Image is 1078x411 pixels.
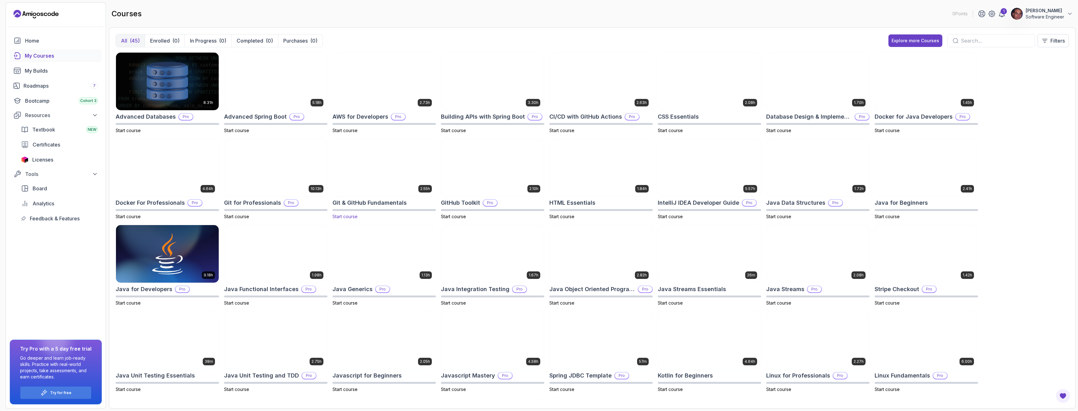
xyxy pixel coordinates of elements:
a: Explore more Courses [888,34,942,47]
a: textbook [17,123,102,136]
p: 2.75h [311,359,322,364]
div: (45) [130,37,140,44]
button: Open Feedback Button [1055,388,1070,403]
img: Spring JDBC Template card [550,311,652,369]
span: Start course [116,387,141,392]
p: Pro [188,200,202,206]
button: user profile image[PERSON_NAME]Software Engineer [1011,8,1073,20]
span: Analytics [33,200,54,207]
a: board [17,182,102,195]
span: Start course [549,128,574,133]
p: Pro [483,200,497,206]
img: IntelliJ IDEA Developer Guide card [658,139,761,197]
span: Start course [658,128,683,133]
span: Start course [224,214,249,219]
img: Java Integration Testing card [441,225,544,283]
p: Completed [237,37,263,44]
img: Java Object Oriented Programming card [550,225,652,283]
h2: Docker For Professionals [116,198,185,207]
p: 6.00h [961,359,972,364]
h2: GitHub Toolkit [441,198,480,207]
span: Start course [332,128,358,133]
h2: CI/CD with GitHub Actions [549,112,622,121]
h2: Javascript for Beginners [332,371,402,380]
h2: Java Functional Interfaces [224,285,299,294]
p: 5.57h [745,186,755,191]
p: 57m [639,359,647,364]
img: Advanced Databases card [116,53,219,110]
span: Start course [116,214,141,219]
img: Java Unit Testing and TDD card [224,311,327,369]
div: Explore more Courses [892,38,939,44]
p: 1.72h [854,186,864,191]
img: user profile image [1011,8,1023,20]
img: CSS Essentials card [658,53,761,110]
h2: Java Streams Essentials [658,285,726,294]
h2: Kotlin for Beginners [658,371,713,380]
p: 2.55h [420,186,430,191]
img: Java for Beginners card [875,139,978,197]
p: 8.31h [203,100,213,105]
img: Kotlin for Beginners card [658,311,761,369]
h2: Advanced Spring Boot [224,112,287,121]
h2: Java for Developers [116,285,172,294]
h2: HTML Essentials [549,198,595,207]
h2: Java for Beginners [875,198,928,207]
a: roadmaps [10,80,102,92]
p: Filters [1050,37,1065,44]
p: Pro [742,200,756,206]
span: Start course [224,300,249,306]
div: (0) [266,37,273,44]
button: Try for free [20,386,92,399]
p: Pro [290,114,304,120]
div: 1 [1001,8,1007,14]
img: AWS for Developers card [333,53,436,110]
h2: Spring JDBC Template [549,371,612,380]
span: Start course [441,128,466,133]
img: Java for Developers card [116,225,219,283]
p: 10.13h [311,186,322,191]
span: 7 [93,83,96,88]
span: Start course [116,128,141,133]
a: bootcamp [10,95,102,107]
p: 2.41h [963,186,972,191]
img: Java Streams card [767,225,869,283]
a: courses [10,49,102,62]
span: Start course [658,300,683,306]
p: 2.63h [636,100,647,105]
p: 2.82h [637,273,647,278]
img: CI/CD with GitHub Actions card [550,53,652,110]
img: Java Functional Interfaces card [224,225,327,283]
h2: Java Unit Testing and TDD [224,371,299,380]
p: 3.30h [528,100,538,105]
a: Landing page [13,9,59,19]
div: Resources [25,111,98,119]
span: Start course [875,387,900,392]
span: Start course [549,214,574,219]
span: Cohort 3 [80,98,97,103]
span: Start course [658,387,683,392]
p: Pro [808,286,821,292]
p: 1.67h [529,273,538,278]
a: 1 [998,10,1006,18]
span: Start course [766,300,791,306]
p: 1.45h [963,100,972,105]
a: analytics [17,197,102,210]
p: 2.05h [420,359,430,364]
img: Git for Professionals card [224,139,327,197]
p: 0 Points [952,11,968,17]
p: Pro [615,372,629,379]
h2: courses [112,9,142,19]
img: Advanced Spring Boot card [224,53,327,110]
span: Start course [332,387,358,392]
button: Filters [1038,34,1069,47]
p: Pro [922,286,936,292]
p: Pro [528,114,542,120]
p: 1.98h [312,273,322,278]
p: Pro [956,114,970,120]
p: 2.27h [854,359,864,364]
span: Start course [766,214,791,219]
p: Pro [833,372,847,379]
p: 4.64h [202,186,213,191]
p: Pro [391,114,405,120]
